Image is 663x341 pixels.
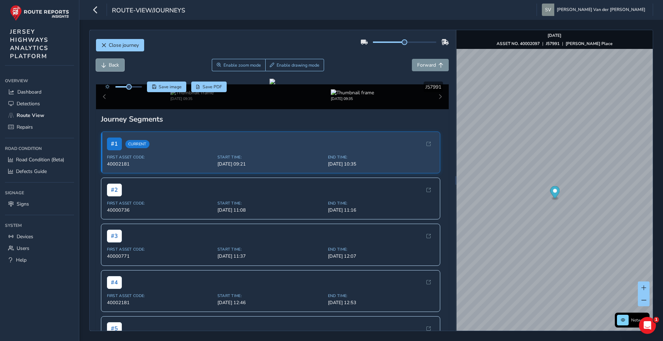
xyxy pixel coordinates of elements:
span: Devices [17,233,33,240]
a: Signs [5,198,74,210]
strong: J57991 [546,41,560,46]
div: Signage [5,188,74,198]
span: Dashboard [17,89,41,95]
a: Devices [5,231,74,242]
a: Defects Guide [5,166,74,177]
span: [DATE] 12:07 [328,253,434,259]
img: Thumbnail frame [170,89,214,96]
span: [DATE] 12:46 [217,300,324,306]
strong: ASSET NO. 40002097 [497,41,540,46]
span: Start Time: [217,247,324,252]
button: Back [96,59,124,71]
a: Help [5,254,74,266]
span: Detections [17,100,40,107]
span: [DATE] 09:21 [217,161,324,167]
span: End Time: [328,247,434,252]
span: Network [631,317,647,323]
a: Detections [5,98,74,110]
a: Road Condition (Beta) [5,154,74,166]
span: Repairs [17,124,33,130]
span: [PERSON_NAME] Van der [PERSON_NAME] [557,4,645,16]
span: Start Time: [217,293,324,298]
img: rr logo [10,5,69,21]
span: End Time: [328,155,434,160]
span: First Asset Code: [107,293,213,298]
span: First Asset Code: [107,247,213,252]
span: # 2 [107,184,122,196]
span: Enable zoom mode [223,62,261,68]
span: [DATE] 11:08 [217,207,324,213]
span: 40002181 [107,161,213,167]
span: Start Time: [217,201,324,206]
span: Current [125,140,149,148]
span: Users [17,245,29,252]
span: route-view/journeys [112,6,185,16]
a: Route View [5,110,74,121]
span: [DATE] 11:16 [328,207,434,213]
span: Close journey [109,42,139,49]
a: Repairs [5,121,74,133]
span: First Asset Code: [107,201,213,206]
span: End Time: [328,293,434,298]
div: Map marker [550,186,560,201]
div: Journey Segments [101,114,444,124]
span: # 3 [107,230,122,242]
span: Forward [417,62,436,68]
iframe: Intercom live chat [639,317,656,334]
button: Save [147,82,186,92]
span: Route View [17,112,44,119]
a: Users [5,242,74,254]
span: Road Condition (Beta) [16,156,64,163]
div: | | [497,41,612,46]
span: # 4 [107,276,122,289]
span: # 1 [107,138,122,150]
span: 1 [653,317,659,323]
div: System [5,220,74,231]
strong: [PERSON_NAME] Place [566,41,612,46]
div: [DATE] 09:35 [170,96,214,101]
button: Draw [265,59,324,71]
button: Forward [412,59,449,71]
span: 40002181 [107,300,213,306]
div: Overview [5,76,74,86]
div: [DATE] 09:35 [331,96,374,101]
span: End Time: [328,201,434,206]
span: [DATE] 12:53 [328,300,434,306]
div: Road Condition [5,143,74,154]
span: 40000771 [107,253,213,259]
span: Defects Guide [16,168,47,175]
span: Start Time: [217,155,324,160]
span: First Asset Code: [107,155,213,160]
span: Enable drawing mode [277,62,319,68]
span: Signs [17,201,29,207]
span: JERSEY HIGHWAYS ANALYTICS PLATFORM [10,28,49,60]
span: Back [109,62,119,68]
button: Close journey [96,39,144,51]
a: Dashboard [5,86,74,98]
span: Save image [159,84,182,90]
span: [DATE] 10:35 [328,161,434,167]
span: # 5 [107,322,122,335]
span: Save PDF [203,84,222,90]
strong: [DATE] [548,33,561,38]
span: Help [16,257,27,263]
span: 40000736 [107,207,213,213]
button: PDF [191,82,227,92]
span: J57991 [425,84,441,90]
img: diamond-layout [542,4,554,16]
img: Thumbnail frame [331,89,374,96]
button: [PERSON_NAME] Van der [PERSON_NAME] [542,4,648,16]
span: [DATE] 11:37 [217,253,324,259]
button: Zoom [212,59,265,71]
